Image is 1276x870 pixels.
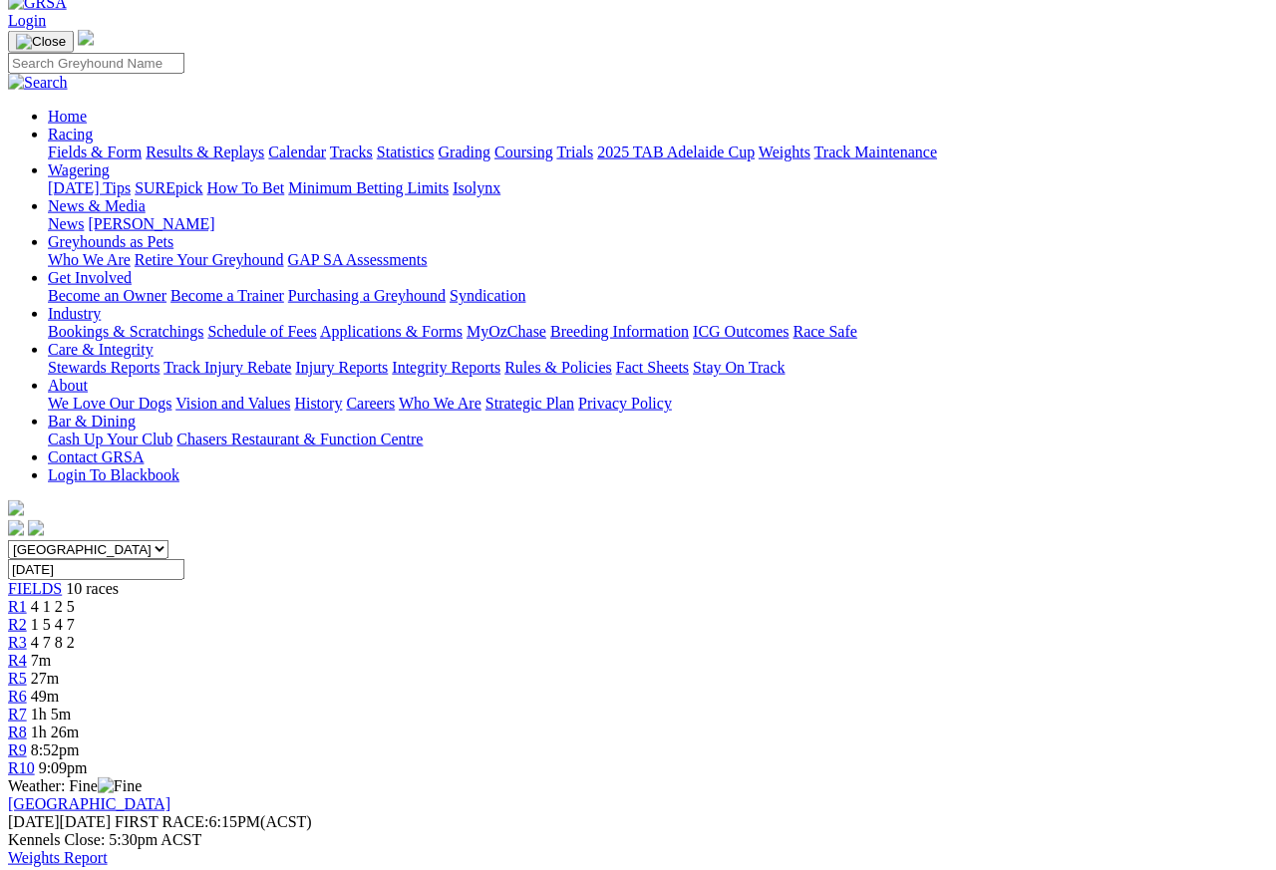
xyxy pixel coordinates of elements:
[115,813,312,830] span: 6:15PM(ACST)
[8,813,111,830] span: [DATE]
[288,251,428,268] a: GAP SA Assessments
[453,179,500,196] a: Isolynx
[8,634,27,651] a: R3
[135,179,202,196] a: SUREpick
[48,359,159,376] a: Stewards Reports
[504,359,612,376] a: Rules & Policies
[8,53,184,74] input: Search
[8,777,142,794] span: Weather: Fine
[48,395,1268,413] div: About
[295,359,388,376] a: Injury Reports
[98,777,142,795] img: Fine
[48,144,142,160] a: Fields & Form
[8,12,46,29] a: Login
[693,359,785,376] a: Stay On Track
[48,287,166,304] a: Become an Owner
[8,500,24,516] img: logo-grsa-white.png
[288,179,449,196] a: Minimum Betting Limits
[320,323,463,340] a: Applications & Forms
[48,287,1268,305] div: Get Involved
[616,359,689,376] a: Fact Sheets
[48,251,1268,269] div: Greyhounds as Pets
[8,706,27,723] a: R7
[48,215,84,232] a: News
[578,395,672,412] a: Privacy Policy
[115,813,208,830] span: FIRST RACE:
[28,520,44,536] img: twitter.svg
[31,670,59,687] span: 27m
[31,598,75,615] span: 4 1 2 5
[48,323,1268,341] div: Industry
[377,144,435,160] a: Statistics
[399,395,481,412] a: Who We Are
[88,215,214,232] a: [PERSON_NAME]
[8,813,60,830] span: [DATE]
[48,413,136,430] a: Bar & Dining
[48,341,154,358] a: Care & Integrity
[48,251,131,268] a: Who We Are
[31,688,59,705] span: 49m
[48,448,144,465] a: Contact GRSA
[170,287,284,304] a: Become a Trainer
[48,197,146,214] a: News & Media
[48,215,1268,233] div: News & Media
[439,144,490,160] a: Grading
[392,359,500,376] a: Integrity Reports
[8,724,27,740] a: R8
[8,31,74,53] button: Toggle navigation
[48,269,132,286] a: Get Involved
[48,161,110,178] a: Wagering
[814,144,937,160] a: Track Maintenance
[48,144,1268,161] div: Racing
[207,323,316,340] a: Schedule of Fees
[176,431,423,447] a: Chasers Restaurant & Function Centre
[467,323,546,340] a: MyOzChase
[48,305,101,322] a: Industry
[135,251,284,268] a: Retire Your Greyhound
[8,849,108,866] a: Weights Report
[8,741,27,758] a: R9
[8,74,68,92] img: Search
[346,395,395,412] a: Careers
[8,831,1268,849] div: Kennels Close: 5:30pm ACST
[207,179,285,196] a: How To Bet
[146,144,264,160] a: Results & Replays
[8,652,27,669] span: R4
[163,359,291,376] a: Track Injury Rebate
[8,616,27,633] a: R2
[8,759,35,776] a: R10
[31,652,51,669] span: 7m
[48,233,173,250] a: Greyhounds as Pets
[550,323,689,340] a: Breeding Information
[48,395,171,412] a: We Love Our Dogs
[48,431,1268,448] div: Bar & Dining
[39,759,88,776] span: 9:09pm
[8,520,24,536] img: facebook.svg
[294,395,342,412] a: History
[31,634,75,651] span: 4 7 8 2
[31,706,71,723] span: 1h 5m
[556,144,593,160] a: Trials
[288,287,446,304] a: Purchasing a Greyhound
[759,144,810,160] a: Weights
[494,144,553,160] a: Coursing
[31,616,75,633] span: 1 5 4 7
[8,670,27,687] a: R5
[8,688,27,705] a: R6
[31,724,79,740] span: 1h 26m
[693,323,789,340] a: ICG Outcomes
[16,34,66,50] img: Close
[8,598,27,615] a: R1
[48,359,1268,377] div: Care & Integrity
[8,580,62,597] span: FIELDS
[48,179,1268,197] div: Wagering
[268,144,326,160] a: Calendar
